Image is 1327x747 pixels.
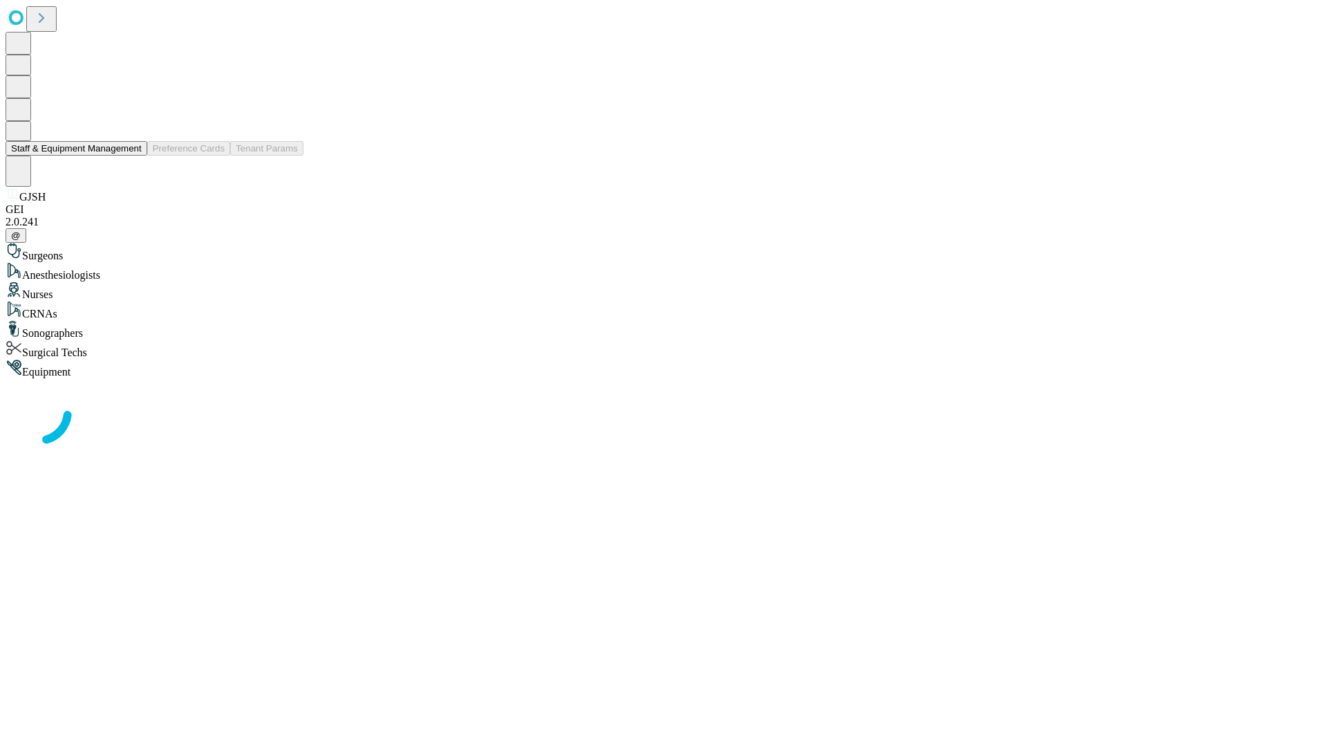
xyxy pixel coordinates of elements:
[11,230,21,241] span: @
[6,141,147,156] button: Staff & Equipment Management
[6,262,1321,282] div: Anesthesiologists
[6,243,1321,262] div: Surgeons
[6,301,1321,320] div: CRNAs
[6,359,1321,378] div: Equipment
[230,141,303,156] button: Tenant Params
[6,203,1321,216] div: GEI
[6,228,26,243] button: @
[6,216,1321,228] div: 2.0.241
[6,282,1321,301] div: Nurses
[147,141,230,156] button: Preference Cards
[19,191,46,203] span: GJSH
[6,320,1321,340] div: Sonographers
[6,340,1321,359] div: Surgical Techs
